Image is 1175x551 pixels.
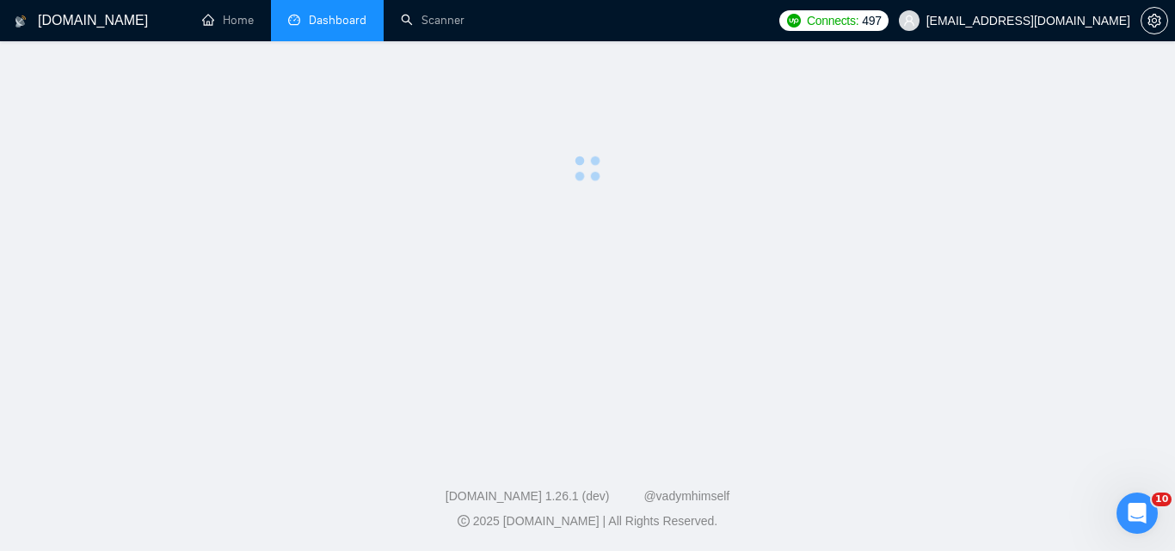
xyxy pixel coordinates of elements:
span: dashboard [288,14,300,26]
a: @vadymhimself [643,489,729,503]
span: Connects: [807,11,858,30]
a: setting [1141,14,1168,28]
span: user [903,15,915,27]
img: upwork-logo.png [787,14,801,28]
button: setting [1141,7,1168,34]
div: 2025 [DOMAIN_NAME] | All Rights Reserved. [14,512,1161,530]
span: 10 [1152,493,1172,506]
a: homeHome [202,13,254,28]
span: setting [1141,14,1167,28]
span: 497 [862,11,881,30]
a: [DOMAIN_NAME] 1.26.1 (dev) [446,489,610,503]
span: copyright [458,515,470,527]
img: logo [15,8,27,35]
iframe: Intercom live chat [1117,493,1158,534]
span: Dashboard [309,13,366,28]
a: searchScanner [401,13,464,28]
